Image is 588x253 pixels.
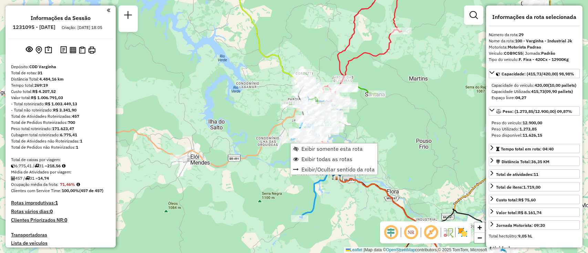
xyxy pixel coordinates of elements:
[496,210,541,216] div: Valor total:
[492,82,577,88] div: Capacidade do veículo:
[24,44,34,55] button: Exibir sessão original
[489,38,580,44] div: Nome da rota:
[11,138,110,144] div: Total de Atividades não Roteirizadas:
[534,172,538,177] strong: 11
[11,175,110,181] div: 457 / 31 =
[518,233,532,239] strong: 9,05 hL
[423,224,439,241] span: Exibir rótulo
[31,95,63,100] strong: R$ 1.006.791,03
[523,51,555,56] span: | Jornada:
[489,44,580,50] div: Motorista:
[489,80,580,104] div: Capacidade: (415,73/420,00) 98,98%
[545,89,573,94] strong: (09,90 pallets)
[39,76,64,82] strong: 4.484,16 km
[501,146,554,151] span: Tempo total em rota: 04:40
[515,38,572,43] strong: 100 - Varginha - Industrial Jk
[11,209,110,214] h4: Rotas vários dias:
[45,101,77,106] strong: R$ 1.003.449,13
[11,132,110,138] div: Cubagem total roteirizado:
[492,120,542,125] span: Peso do veículo:
[515,95,526,100] strong: 04,27
[78,45,87,55] button: Visualizar Romaneio
[386,247,415,252] a: OpenStreetMap
[489,69,580,78] a: Capacidade: (415,73/420,00) 98,98%
[332,171,341,180] img: CDD Varginha
[301,156,352,162] span: Exibir todas as rotas
[107,6,110,14] a: Clique aqui para minimizar o painel
[87,45,97,55] button: Imprimir Rotas
[47,163,61,168] strong: 218,56
[503,109,572,114] span: Peso: (1.273,85/12.900,00) 09,87%
[11,182,59,187] span: Ocupação média da frota:
[59,24,105,31] div: Criação: [DATE] 18:05
[363,247,364,252] span: |
[11,163,110,169] div: 6.775,41 / 31 =
[489,220,580,230] a: Jornada Motorista: 09:20
[541,51,555,56] strong: Padrão
[11,119,110,126] div: Total de Pedidos Roteirizados:
[332,171,341,180] img: Ponto de apoio FAD - Varginha
[496,222,545,229] div: Jornada Motorista: 09:20
[489,169,580,179] a: Total de atividades:11
[492,132,577,138] div: Peso disponível:
[64,217,67,223] strong: 0
[489,157,580,166] a: Distância Total:36,35 KM
[11,188,62,193] span: Clientes com Service Time:
[496,172,538,177] span: Total de atividades:
[492,126,577,132] div: Peso Utilizado:
[492,88,577,95] div: Capacidade Utilizada:
[474,222,485,233] a: Zoom in
[53,107,76,113] strong: R$ 3.341,90
[457,227,468,238] img: Exibir/Ocultar setores
[535,83,548,88] strong: 420,00
[11,200,110,206] h4: Rotas improdutivas:
[34,83,48,88] strong: 269:19
[11,70,110,76] div: Total de rotas:
[489,14,580,20] h4: Informações da rota selecionada
[38,70,42,75] strong: 31
[291,164,377,175] li: Exibir/Ocultar sentido da rota
[518,210,541,215] strong: R$ 8.161,74
[531,89,545,94] strong: 415,73
[519,32,524,37] strong: 29
[25,176,30,180] i: Total de rotas
[502,71,574,76] span: Capacidade: (415,73/420,00) 98,98%
[489,50,580,56] div: Veículo:
[11,82,110,88] div: Tempo total:
[11,101,110,107] div: - Total roteirizado:
[11,176,15,180] i: Total de Atividades
[11,240,110,246] h4: Lista de veículos
[59,45,68,55] button: Logs desbloquear sessão
[11,232,110,238] h4: Transportadoras
[489,117,580,141] div: Peso: (1.273,85/12.900,00) 09,87%
[519,126,537,131] strong: 1.273,85
[11,88,110,95] div: Custo total:
[50,208,53,214] strong: 0
[518,197,536,202] strong: R$ 75,60
[301,167,375,172] span: Exibir/Ocultar sentido da rota
[496,197,536,203] div: Custo total:
[11,217,110,223] h4: Clientes Priorizados NR:
[68,45,78,54] button: Visualizar relatório de Roteirização
[34,45,43,55] button: Centralizar mapa no depósito ou ponto de apoio
[11,169,110,175] div: Média de Atividades por viagem:
[504,51,523,56] strong: COB9C55
[11,157,110,163] div: Total de caixas por viagem:
[76,145,78,150] strong: 1
[489,144,580,153] a: Tempo total em rota: 04:40
[346,247,362,252] a: Leaflet
[496,184,540,190] div: Total de itens:
[477,223,482,232] span: +
[11,95,110,101] div: Valor total:
[548,83,576,88] strong: (10,00 pallets)
[84,247,110,253] h4: Recargas: 0
[496,159,549,165] div: Distância Total:
[508,44,541,50] strong: Motorista Padrao
[443,227,454,238] img: Fluxo de ruas
[492,95,577,101] div: Espaço livre:
[523,185,540,190] strong: 1.719,00
[72,114,79,119] strong: 457
[489,208,580,217] a: Valor total:R$ 8.161,74
[523,120,542,125] strong: 12.900,00
[11,144,110,150] div: Total de Pedidos não Roteirizados:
